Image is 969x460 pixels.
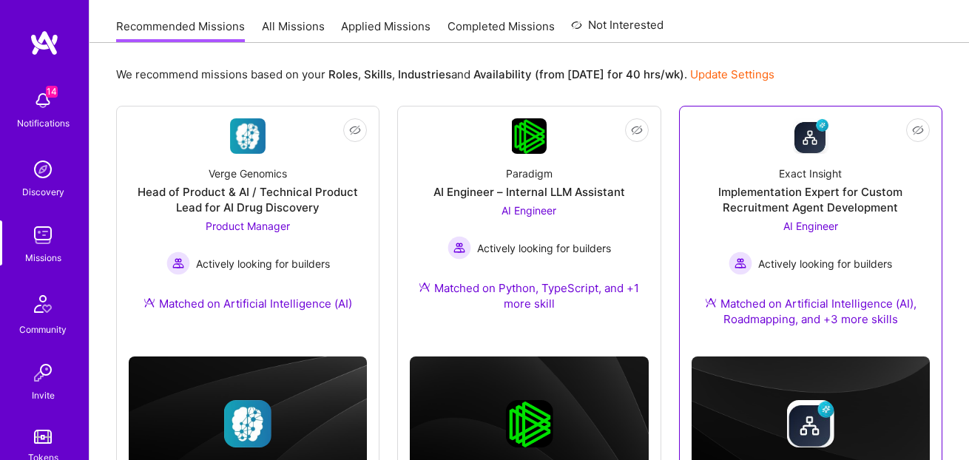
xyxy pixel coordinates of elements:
[398,67,451,81] b: Industries
[22,184,64,200] div: Discovery
[129,118,367,329] a: Company LogoVerge GenomicsHead of Product & AI / Technical Product Lead for AI Drug DiscoveryProd...
[46,86,58,98] span: 14
[28,155,58,184] img: discovery
[729,251,752,275] img: Actively looking for builders
[779,166,842,181] div: Exact Insight
[144,297,155,308] img: Ateam Purple Icon
[410,118,648,329] a: Company LogoParadigmAI Engineer – Internal LLM AssistantAI Engineer Actively looking for builders...
[512,118,547,154] img: Company Logo
[166,251,190,275] img: Actively looking for builders
[448,18,555,43] a: Completed Missions
[25,250,61,265] div: Missions
[144,296,352,311] div: Matched on Artificial Intelligence (AI)
[787,400,834,447] img: Company logo
[17,115,70,131] div: Notifications
[505,400,553,447] img: Company logo
[783,220,838,232] span: AI Engineer
[793,118,828,154] img: Company Logo
[571,16,664,43] a: Not Interested
[209,166,287,181] div: Verge Genomics
[410,280,648,311] div: Matched on Python, TypeScript, and +1 more skill
[349,124,361,136] i: icon EyeClosed
[690,67,774,81] a: Update Settings
[28,86,58,115] img: bell
[448,236,471,260] img: Actively looking for builders
[341,18,431,43] a: Applied Missions
[34,430,52,444] img: tokens
[502,204,556,217] span: AI Engineer
[116,67,774,82] p: We recommend missions based on your , , and .
[19,322,67,337] div: Community
[631,124,643,136] i: icon EyeClosed
[364,67,392,81] b: Skills
[477,240,611,256] span: Actively looking for builders
[473,67,684,81] b: Availability (from [DATE] for 40 hrs/wk)
[224,400,271,447] img: Company logo
[433,184,625,200] div: AI Engineer – Internal LLM Assistant
[32,388,55,403] div: Invite
[692,184,930,215] div: Implementation Expert for Custom Recruitment Agent Development
[230,118,266,154] img: Company Logo
[705,297,717,308] img: Ateam Purple Icon
[692,118,930,345] a: Company LogoExact InsightImplementation Expert for Custom Recruitment Agent DevelopmentAI Enginee...
[419,281,431,293] img: Ateam Purple Icon
[506,166,553,181] div: Paradigm
[692,296,930,327] div: Matched on Artificial Intelligence (AI), Roadmapping, and +3 more skills
[196,256,330,271] span: Actively looking for builders
[328,67,358,81] b: Roles
[30,30,59,56] img: logo
[758,256,892,271] span: Actively looking for builders
[28,220,58,250] img: teamwork
[206,220,290,232] span: Product Manager
[116,18,245,43] a: Recommended Missions
[28,358,58,388] img: Invite
[912,124,924,136] i: icon EyeClosed
[25,286,61,322] img: Community
[129,184,367,215] div: Head of Product & AI / Technical Product Lead for AI Drug Discovery
[262,18,325,43] a: All Missions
